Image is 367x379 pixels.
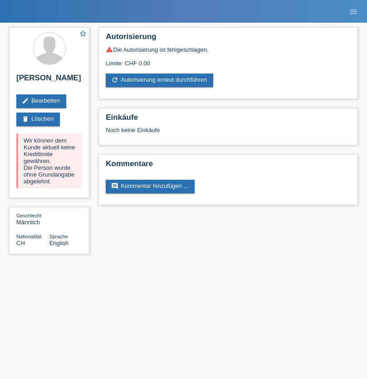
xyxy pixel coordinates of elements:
span: Nationalität [16,234,41,239]
i: menu [349,7,358,16]
i: comment [111,182,118,190]
span: English [49,240,69,246]
div: Wir können dem Kunde aktuell keine Kreditlimite gewähren. Die Person wurde ohne Grundangabe abgel... [16,133,82,188]
i: refresh [111,76,118,84]
h2: Einkäufe [106,113,351,127]
div: Die Autorisierung ist fehlgeschlagen. [106,46,351,53]
h2: Kommentare [106,159,351,173]
a: star_border [79,30,87,39]
a: commentKommentar hinzufügen ... [106,180,195,193]
a: deleteLöschen [16,113,60,126]
div: Limite: CHF 0.00 [106,53,351,67]
i: edit [22,97,29,104]
span: Schweiz [16,240,25,246]
div: Männlich [16,212,49,226]
h2: [PERSON_NAME] [16,74,82,87]
a: menu [344,9,362,14]
i: star_border [79,30,87,38]
i: delete [22,115,29,123]
a: refreshAutorisierung erneut durchführen [106,74,213,87]
span: Sprache [49,234,68,239]
div: Noch keine Einkäufe [106,127,351,140]
span: Geschlecht [16,213,41,218]
h2: Autorisierung [106,32,351,46]
a: editBearbeiten [16,94,66,108]
i: warning [106,46,113,53]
